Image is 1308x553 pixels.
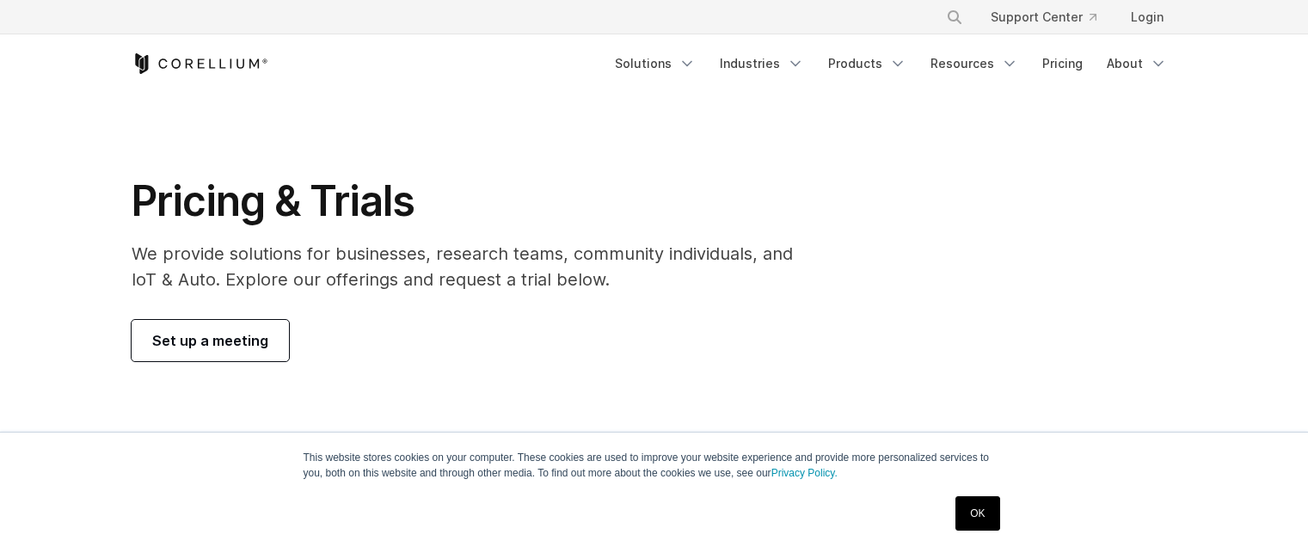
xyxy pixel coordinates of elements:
[709,48,814,79] a: Industries
[818,48,917,79] a: Products
[955,496,999,531] a: OK
[1096,48,1177,79] a: About
[304,450,1005,481] p: This website stores cookies on your computer. These cookies are used to improve your website expe...
[1117,2,1177,33] a: Login
[1032,48,1093,79] a: Pricing
[132,175,817,227] h1: Pricing & Trials
[132,320,289,361] a: Set up a meeting
[939,2,970,33] button: Search
[920,48,1029,79] a: Resources
[977,2,1110,33] a: Support Center
[152,330,268,351] span: Set up a meeting
[925,2,1177,33] div: Navigation Menu
[771,467,838,479] a: Privacy Policy.
[605,48,1177,79] div: Navigation Menu
[132,241,817,292] p: We provide solutions for businesses, research teams, community individuals, and IoT & Auto. Explo...
[132,53,268,74] a: Corellium Home
[605,48,706,79] a: Solutions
